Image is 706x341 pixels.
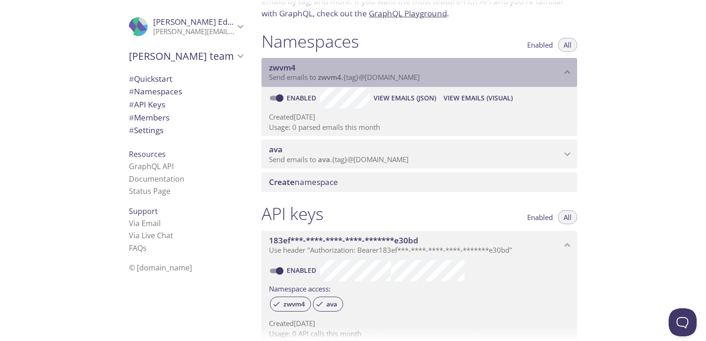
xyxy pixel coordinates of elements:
span: ava [269,144,282,155]
div: Ryan Edge [121,11,250,42]
span: s [143,243,147,253]
span: [PERSON_NAME] Edge [153,16,236,27]
div: Team Settings [121,124,250,137]
div: Ryan's team [121,44,250,68]
span: Send emails to . {tag} @[DOMAIN_NAME] [269,155,409,164]
a: Enabled [285,93,320,102]
span: View Emails (Visual) [444,92,513,104]
div: Members [121,111,250,124]
span: ava [318,155,330,164]
div: API Keys [121,98,250,111]
span: # [129,73,134,84]
div: ava [313,297,343,312]
span: Quickstart [129,73,172,84]
h1: Namespaces [261,31,359,52]
span: View Emails (JSON) [374,92,436,104]
h1: API keys [261,203,324,224]
a: Enabled [285,266,320,275]
span: # [129,125,134,135]
div: zwvm4 namespace [261,58,577,87]
div: ava namespace [261,140,577,169]
p: Usage: 0 parsed emails this month [269,122,570,132]
span: # [129,112,134,123]
span: Members [129,112,169,123]
div: Namespaces [121,85,250,98]
iframe: Help Scout Beacon - Open [669,308,697,336]
span: namespace [269,177,338,187]
button: All [558,38,577,52]
span: Send emails to . {tag} @[DOMAIN_NAME] [269,72,420,82]
label: Namespace access: [269,281,331,295]
span: API Keys [129,99,165,110]
a: GraphQL API [129,161,174,171]
a: Status Page [129,186,170,196]
div: Create namespace [261,172,577,192]
button: All [558,210,577,224]
span: ava [321,300,343,308]
span: Resources [129,149,166,159]
span: zwvm4 [278,300,311,308]
a: Via Live Chat [129,230,173,241]
a: Documentation [129,174,184,184]
p: [PERSON_NAME][EMAIL_ADDRESS][DOMAIN_NAME] [153,27,234,36]
div: Quickstart [121,72,250,85]
p: Created [DATE] [269,112,570,122]
span: zwvm4 [318,72,341,82]
span: Namespaces [129,86,182,97]
span: # [129,99,134,110]
span: [PERSON_NAME] team [129,50,234,63]
p: Created [DATE] [269,319,570,328]
span: zwvm4 [269,62,296,73]
span: Settings [129,125,163,135]
a: Via Email [129,218,161,228]
span: Create [269,177,295,187]
span: © [DOMAIN_NAME] [129,263,192,273]
button: Enabled [522,210,558,224]
a: FAQ [129,243,147,253]
div: zwvm4 [270,297,311,312]
button: Enabled [522,38,558,52]
button: View Emails (Visual) [440,88,516,109]
span: # [129,86,134,97]
button: View Emails (JSON) [370,88,440,109]
span: Support [129,206,158,216]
